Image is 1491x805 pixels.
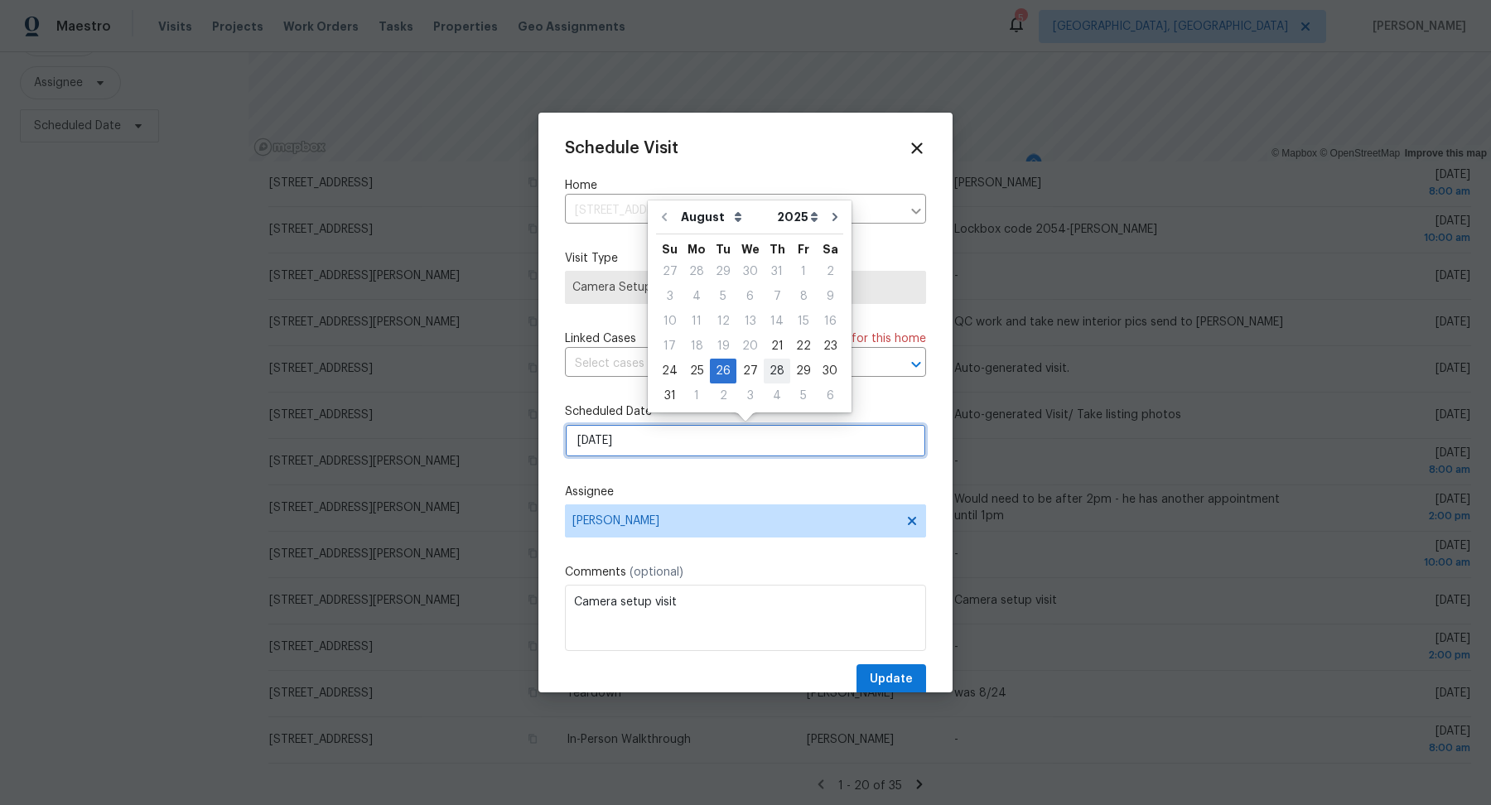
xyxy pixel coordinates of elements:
[817,309,843,334] div: Sat Aug 16 2025
[656,284,683,309] div: Sun Aug 03 2025
[817,285,843,308] div: 9
[710,284,736,309] div: Tue Aug 05 2025
[790,359,817,383] div: 29
[764,383,790,408] div: Thu Sep 04 2025
[572,514,897,528] span: [PERSON_NAME]
[817,359,843,383] div: 30
[683,359,710,383] div: Mon Aug 25 2025
[565,564,926,581] label: Comments
[817,259,843,284] div: Sat Aug 02 2025
[764,359,790,383] div: 28
[656,334,683,359] div: Sun Aug 17 2025
[710,384,736,407] div: 2
[710,260,736,283] div: 29
[656,259,683,284] div: Sun Jul 27 2025
[790,359,817,383] div: Fri Aug 29 2025
[764,335,790,358] div: 21
[817,384,843,407] div: 6
[770,243,785,255] abbr: Thursday
[652,200,677,234] button: Go to previous month
[764,309,790,334] div: Thu Aug 14 2025
[798,243,809,255] abbr: Friday
[764,260,790,283] div: 31
[817,310,843,333] div: 16
[565,198,901,224] input: Enter in an address
[710,383,736,408] div: Tue Sep 02 2025
[817,284,843,309] div: Sat Aug 09 2025
[565,177,926,194] label: Home
[817,334,843,359] div: Sat Aug 23 2025
[736,284,764,309] div: Wed Aug 06 2025
[764,310,790,333] div: 14
[565,250,926,267] label: Visit Type
[710,334,736,359] div: Tue Aug 19 2025
[736,335,764,358] div: 20
[683,260,710,283] div: 28
[656,383,683,408] div: Sun Aug 31 2025
[662,243,678,255] abbr: Sunday
[710,359,736,383] div: Tue Aug 26 2025
[790,383,817,408] div: Fri Sep 05 2025
[710,309,736,334] div: Tue Aug 12 2025
[790,384,817,407] div: 5
[773,205,823,229] select: Year
[683,335,710,358] div: 18
[565,403,926,420] label: Scheduled Date
[823,200,847,234] button: Go to next month
[823,243,838,255] abbr: Saturday
[736,384,764,407] div: 3
[656,359,683,383] div: Sun Aug 24 2025
[572,279,919,296] span: Camera Setup
[817,383,843,408] div: Sat Sep 06 2025
[856,664,926,695] button: Update
[817,260,843,283] div: 2
[710,310,736,333] div: 12
[716,243,731,255] abbr: Tuesday
[736,383,764,408] div: Wed Sep 03 2025
[677,205,773,229] select: Month
[764,259,790,284] div: Thu Jul 31 2025
[790,335,817,358] div: 22
[764,285,790,308] div: 7
[656,285,683,308] div: 3
[870,669,913,690] span: Update
[741,243,760,255] abbr: Wednesday
[790,284,817,309] div: Fri Aug 08 2025
[736,359,764,383] div: Wed Aug 27 2025
[683,259,710,284] div: Mon Jul 28 2025
[565,484,926,500] label: Assignee
[683,310,710,333] div: 11
[790,259,817,284] div: Fri Aug 01 2025
[764,359,790,383] div: Thu Aug 28 2025
[908,139,926,157] span: Close
[683,285,710,308] div: 4
[565,351,880,377] input: Select cases
[764,384,790,407] div: 4
[565,424,926,457] input: M/D/YYYY
[683,359,710,383] div: 25
[790,334,817,359] div: Fri Aug 22 2025
[656,359,683,383] div: 24
[710,285,736,308] div: 5
[817,359,843,383] div: Sat Aug 30 2025
[905,353,928,376] button: Open
[656,335,683,358] div: 17
[764,334,790,359] div: Thu Aug 21 2025
[683,384,710,407] div: 1
[683,334,710,359] div: Mon Aug 18 2025
[790,309,817,334] div: Fri Aug 15 2025
[790,260,817,283] div: 1
[790,310,817,333] div: 15
[565,140,678,157] span: Schedule Visit
[736,359,764,383] div: 27
[656,309,683,334] div: Sun Aug 10 2025
[736,310,764,333] div: 13
[817,335,843,358] div: 23
[736,260,764,283] div: 30
[683,284,710,309] div: Mon Aug 04 2025
[656,310,683,333] div: 10
[790,285,817,308] div: 8
[630,566,683,578] span: (optional)
[736,334,764,359] div: Wed Aug 20 2025
[736,309,764,334] div: Wed Aug 13 2025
